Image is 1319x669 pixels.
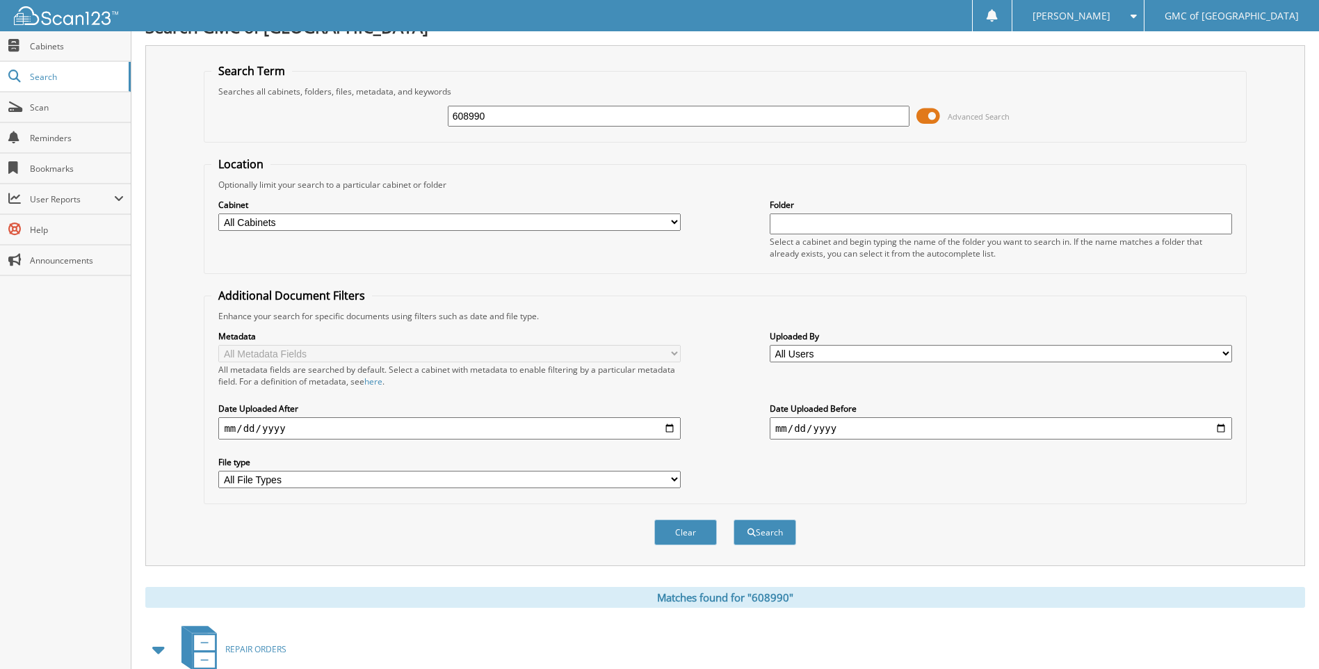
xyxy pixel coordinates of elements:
label: Folder [770,199,1232,211]
span: Reminders [30,132,124,144]
div: Searches all cabinets, folders, files, metadata, and keywords [211,86,1238,97]
img: scan123-logo-white.svg [14,6,118,25]
button: Search [734,519,796,545]
label: File type [218,456,681,468]
span: Announcements [30,255,124,266]
span: Cabinets [30,40,124,52]
span: GMC of [GEOGRAPHIC_DATA] [1165,12,1299,20]
label: Uploaded By [770,330,1232,342]
div: Enhance your search for specific documents using filters such as date and file type. [211,310,1238,322]
div: Optionally limit your search to a particular cabinet or folder [211,179,1238,191]
label: Cabinet [218,199,681,211]
span: Help [30,224,124,236]
span: REPAIR ORDERS [225,643,286,655]
legend: Location [211,156,270,172]
label: Date Uploaded Before [770,403,1232,414]
span: Advanced Search [948,111,1010,122]
legend: Search Term [211,63,292,79]
iframe: Chat Widget [1249,602,1319,669]
div: Matches found for "608990" [145,587,1305,608]
a: here [364,376,382,387]
div: All metadata fields are searched by default. Select a cabinet with metadata to enable filtering b... [218,364,681,387]
span: Bookmarks [30,163,124,175]
label: Date Uploaded After [218,403,681,414]
span: User Reports [30,193,114,205]
button: Clear [654,519,717,545]
label: Metadata [218,330,681,342]
span: [PERSON_NAME] [1033,12,1110,20]
legend: Additional Document Filters [211,288,372,303]
input: end [770,417,1232,440]
input: start [218,417,681,440]
span: Search [30,71,122,83]
span: Scan [30,102,124,113]
div: Select a cabinet and begin typing the name of the folder you want to search in. If the name match... [770,236,1232,259]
